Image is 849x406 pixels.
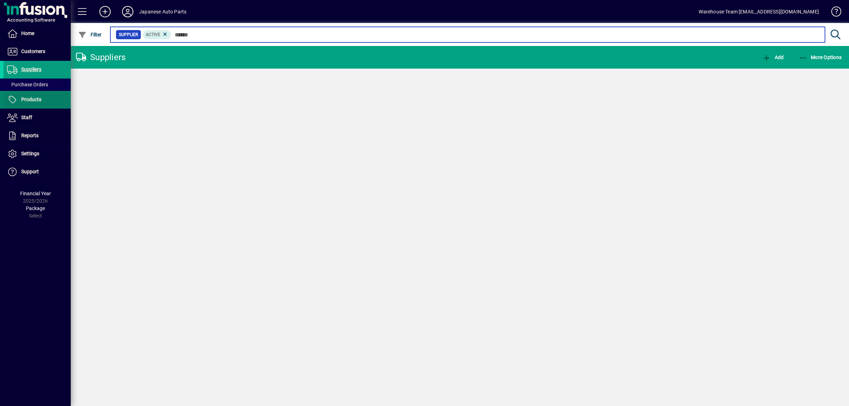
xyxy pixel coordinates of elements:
a: Purchase Orders [4,79,71,91]
span: More Options [799,54,842,60]
a: Settings [4,145,71,163]
span: Suppliers [21,66,41,72]
span: Customers [21,48,45,54]
span: Purchase Orders [7,82,48,87]
a: Knowledge Base [826,1,840,24]
button: Add [761,51,785,64]
a: Products [4,91,71,109]
div: Suppliers [76,52,126,63]
span: Reports [21,133,39,138]
div: Japanese Auto Parts [139,6,186,17]
button: Add [94,5,116,18]
span: Products [21,97,41,102]
span: Staff [21,115,32,120]
span: Home [21,30,34,36]
span: Active [146,32,160,37]
span: Support [21,169,39,174]
span: Filter [78,32,102,37]
button: Filter [76,28,104,41]
a: Staff [4,109,71,127]
a: Customers [4,43,71,60]
a: Support [4,163,71,181]
span: Financial Year [20,191,51,196]
div: Warehouse Team [EMAIL_ADDRESS][DOMAIN_NAME] [699,6,819,17]
button: More Options [797,51,844,64]
a: Home [4,25,71,42]
button: Profile [116,5,139,18]
span: Package [26,205,45,211]
span: Add [762,54,784,60]
span: Settings [21,151,39,156]
mat-chip: Activation Status: Active [143,30,171,39]
span: Supplier [119,31,138,38]
a: Reports [4,127,71,145]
